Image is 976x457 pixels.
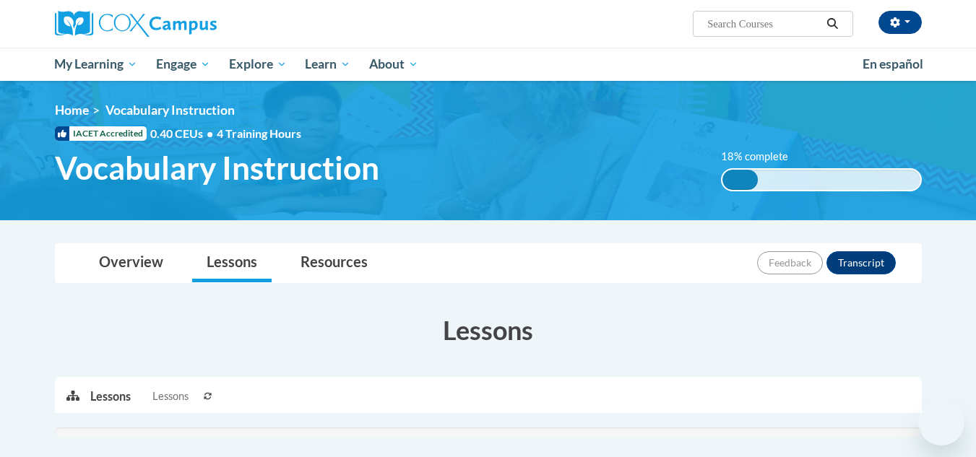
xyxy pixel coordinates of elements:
[360,48,428,81] a: About
[46,48,147,81] a: My Learning
[207,126,213,140] span: •
[55,11,217,37] img: Cox Campus
[150,126,217,142] span: 0.40 CEUs
[217,126,301,140] span: 4 Training Hours
[105,103,235,118] span: Vocabulary Instruction
[863,56,923,71] span: En español
[286,244,382,282] a: Resources
[55,126,147,141] span: IACET Accredited
[826,251,896,274] button: Transcript
[156,56,210,73] span: Engage
[220,48,296,81] a: Explore
[878,11,922,34] button: Account Settings
[229,56,287,73] span: Explore
[54,56,137,73] span: My Learning
[55,103,89,118] a: Home
[721,149,804,165] label: 18% complete
[192,244,272,282] a: Lessons
[305,56,350,73] span: Learn
[295,48,360,81] a: Learn
[918,399,964,445] iframe: Button to launch messaging window
[369,56,418,73] span: About
[757,251,823,274] button: Feedback
[55,149,379,187] span: Vocabulary Instruction
[55,312,922,348] h3: Lessons
[821,15,843,32] button: Search
[147,48,220,81] a: Engage
[85,244,178,282] a: Overview
[722,170,758,190] div: 18% complete
[90,388,131,404] p: Lessons
[706,15,821,32] input: Search Courses
[152,388,189,404] span: Lessons
[33,48,943,81] div: Main menu
[55,11,329,37] a: Cox Campus
[853,49,933,79] a: En español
